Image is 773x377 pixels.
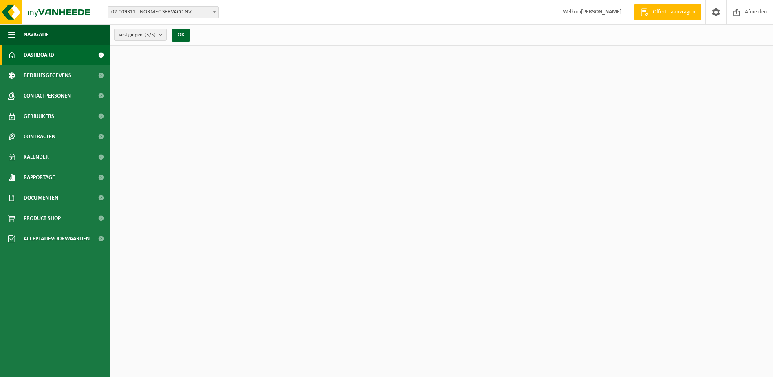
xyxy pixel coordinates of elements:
span: Documenten [24,188,58,208]
span: Acceptatievoorwaarden [24,228,90,249]
span: 02-009311 - NORMEC SERVACO NV [108,7,218,18]
span: Gebruikers [24,106,54,126]
button: OK [172,29,190,42]
span: Contactpersonen [24,86,71,106]
span: Dashboard [24,45,54,65]
span: Offerte aanvragen [651,8,697,16]
span: 02-009311 - NORMEC SERVACO NV [108,6,219,18]
button: Vestigingen(5/5) [114,29,167,41]
count: (5/5) [145,32,156,38]
span: Navigatie [24,24,49,45]
strong: [PERSON_NAME] [581,9,622,15]
span: Kalender [24,147,49,167]
span: Vestigingen [119,29,156,41]
span: Contracten [24,126,55,147]
a: Offerte aanvragen [634,4,701,20]
span: Bedrijfsgegevens [24,65,71,86]
span: Rapportage [24,167,55,188]
span: Product Shop [24,208,61,228]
